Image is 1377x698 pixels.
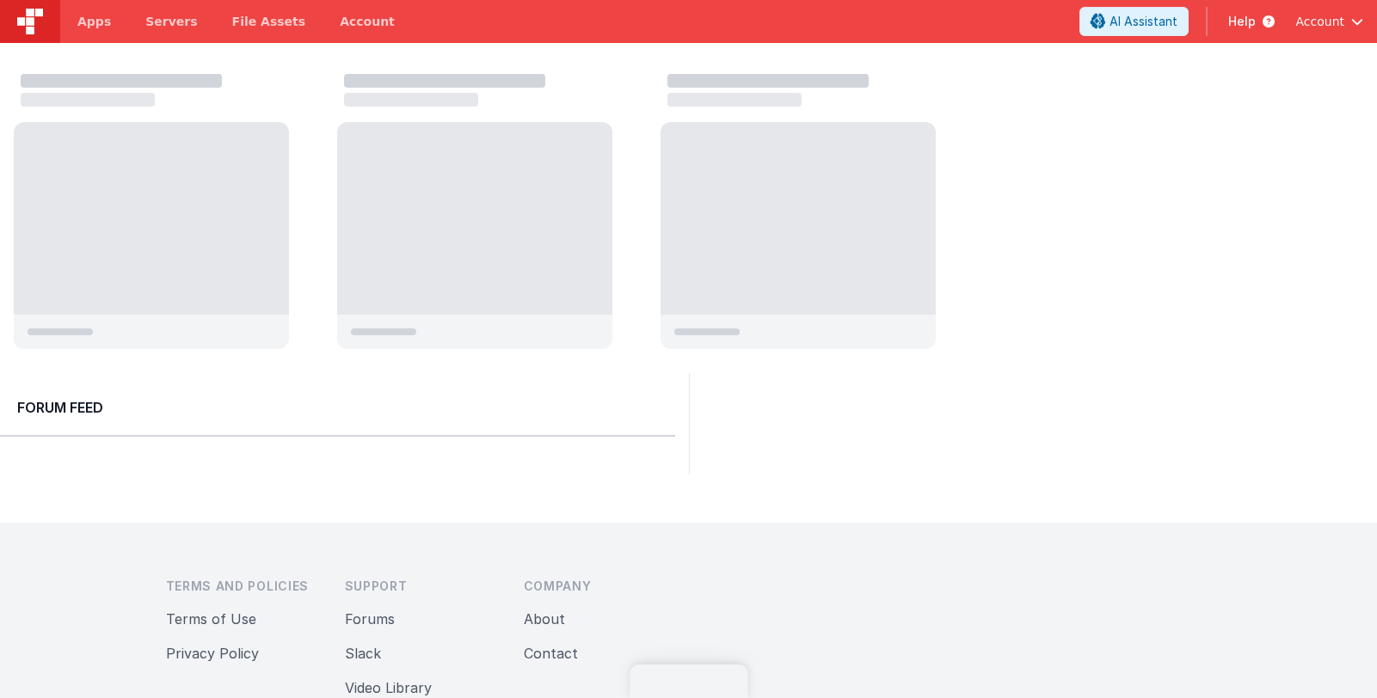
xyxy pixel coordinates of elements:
button: Forums [345,609,395,629]
button: Contact [524,643,578,664]
h3: Terms and Policies [166,578,317,595]
span: Help [1228,13,1256,30]
h3: Company [524,578,675,595]
span: Apps [77,13,111,30]
a: Slack [345,645,381,662]
span: Servers [145,13,197,30]
button: About [524,609,565,629]
h3: Support [345,578,496,595]
span: File Assets [232,13,306,30]
span: AI Assistant [1110,13,1177,30]
a: About [524,610,565,628]
button: Account [1295,13,1363,30]
a: Terms of Use [166,610,256,628]
button: Slack [345,643,381,664]
a: Privacy Policy [166,645,259,662]
span: Account [1295,13,1344,30]
h2: Forum Feed [17,397,658,418]
button: AI Assistant [1079,7,1189,36]
button: Video Library [345,677,432,698]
